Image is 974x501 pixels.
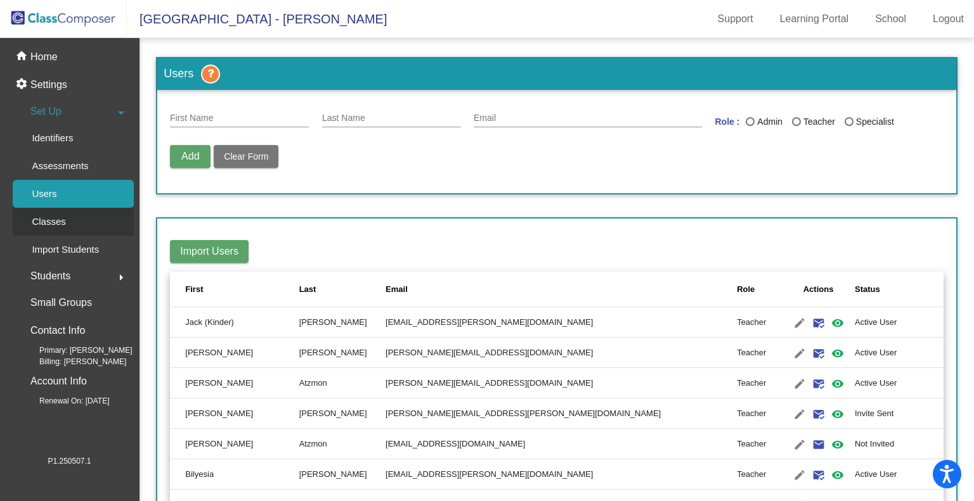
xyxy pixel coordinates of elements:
[855,283,928,296] div: Status
[830,467,845,483] mat-icon: visibility
[170,459,299,490] td: Bilyesia
[224,151,268,162] span: Clear Form
[782,272,855,307] th: Actions
[15,77,30,92] mat-icon: settings
[19,345,133,356] span: Primary: [PERSON_NAME]
[737,283,782,296] div: Role
[114,270,129,285] mat-icon: arrow_right
[386,429,737,459] td: [EMAIL_ADDRESS][DOMAIN_NAME]
[170,145,211,168] button: Add
[322,113,461,124] input: Last Name
[770,9,859,29] a: Learning Portal
[32,242,99,257] p: Import Students
[830,437,845,452] mat-icon: visibility
[811,407,826,422] mat-icon: mark_email_read
[170,429,299,459] td: [PERSON_NAME]
[792,376,807,391] mat-icon: edit
[811,315,826,331] mat-icon: mark_email_read
[30,49,58,65] p: Home
[792,346,807,361] mat-icon: edit
[865,9,916,29] a: School
[170,368,299,398] td: [PERSON_NAME]
[737,398,782,429] td: Teacher
[855,307,944,338] td: Active User
[32,214,65,229] p: Classes
[386,459,737,490] td: [EMAIL_ADDRESS][PERSON_NAME][DOMAIN_NAME]
[855,429,944,459] td: Not Invited
[386,283,737,296] div: Email
[299,368,386,398] td: Atzmon
[170,338,299,368] td: [PERSON_NAME]
[830,407,845,422] mat-icon: visibility
[19,356,126,367] span: Billing: [PERSON_NAME]
[715,115,739,132] mat-label: Role :
[30,77,67,92] p: Settings
[170,398,299,429] td: [PERSON_NAME]
[737,429,782,459] td: Teacher
[386,283,408,296] div: Email
[30,267,70,285] span: Students
[855,338,944,368] td: Active User
[855,398,944,429] td: Invite Sent
[855,283,880,296] div: Status
[180,246,238,257] span: Import Users
[386,307,737,338] td: [EMAIL_ADDRESS][PERSON_NAME][DOMAIN_NAME]
[854,115,894,129] div: Specialist
[792,467,807,483] mat-icon: edit
[474,113,702,124] input: E Mail
[855,368,944,398] td: Active User
[830,315,845,331] mat-icon: visibility
[746,115,903,132] mat-radio-group: Last Name
[811,346,826,361] mat-icon: mark_email_read
[19,395,109,407] span: Renewal On: [DATE]
[737,459,782,490] td: Teacher
[299,398,386,429] td: [PERSON_NAME]
[157,58,956,90] h3: Users
[923,9,974,29] a: Logout
[801,115,835,129] div: Teacher
[32,186,56,201] p: Users
[855,459,944,490] td: Active User
[737,368,782,398] td: Teacher
[30,322,85,339] p: Contact Info
[299,283,386,296] div: Last
[737,338,782,368] td: Teacher
[30,103,62,120] span: Set Up
[737,283,755,296] div: Role
[737,307,782,338] td: Teacher
[127,9,387,29] span: [GEOGRAPHIC_DATA] - [PERSON_NAME]
[170,307,299,338] td: Jack (Kinder)
[299,283,316,296] div: Last
[299,338,386,368] td: [PERSON_NAME]
[114,105,129,120] mat-icon: arrow_drop_down
[755,115,782,129] div: Admin
[811,376,826,391] mat-icon: mark_email_read
[32,130,73,146] p: Identifiers
[170,240,249,263] button: Import Users
[185,283,299,296] div: First
[811,467,826,483] mat-icon: mark_email_read
[830,376,845,391] mat-icon: visibility
[299,459,386,490] td: [PERSON_NAME]
[792,315,807,331] mat-icon: edit
[811,437,826,452] mat-icon: email
[792,437,807,452] mat-icon: edit
[386,368,737,398] td: [PERSON_NAME][EMAIL_ADDRESS][DOMAIN_NAME]
[30,294,92,312] p: Small Groups
[185,283,203,296] div: First
[170,113,309,124] input: First Name
[830,346,845,361] mat-icon: visibility
[32,158,88,174] p: Assessments
[792,407,807,422] mat-icon: edit
[386,398,737,429] td: [PERSON_NAME][EMAIL_ADDRESS][PERSON_NAME][DOMAIN_NAME]
[181,151,199,162] span: Add
[299,307,386,338] td: [PERSON_NAME]
[214,145,278,168] button: Clear Form
[30,372,87,390] p: Account Info
[708,9,763,29] a: Support
[386,338,737,368] td: [PERSON_NAME][EMAIL_ADDRESS][DOMAIN_NAME]
[299,429,386,459] td: Atzmon
[15,49,30,65] mat-icon: home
